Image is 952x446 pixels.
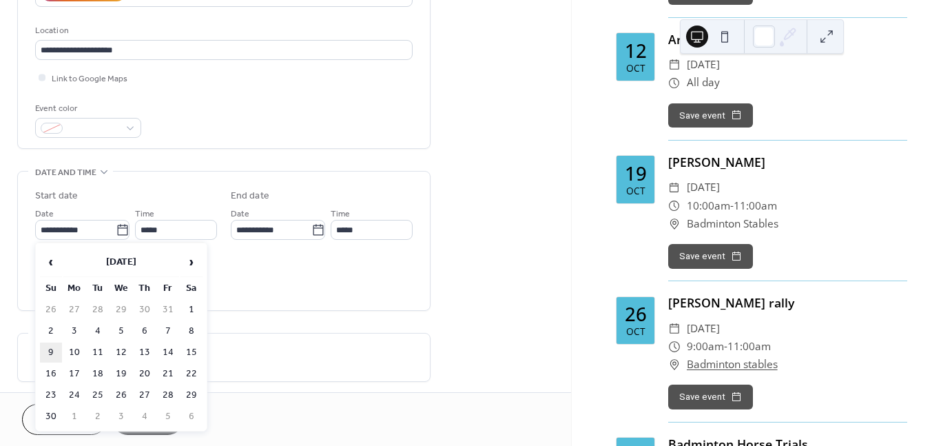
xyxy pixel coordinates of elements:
[668,197,681,215] div: ​
[180,278,203,298] th: Sa
[625,41,647,61] div: 12
[625,164,647,183] div: 19
[63,278,85,298] th: Mo
[87,407,109,427] td: 2
[668,56,681,74] div: ​
[331,207,350,221] span: Time
[687,356,778,374] a: Badminton stables
[626,186,645,196] div: Oct
[730,197,734,215] span: -
[134,321,156,341] td: 6
[668,244,753,269] button: Save event
[668,103,753,128] button: Save event
[180,364,203,384] td: 22
[110,278,132,298] th: We
[110,385,132,405] td: 26
[40,300,62,320] td: 26
[687,197,730,215] span: 10:00am
[110,407,132,427] td: 3
[87,385,109,405] td: 25
[734,197,777,215] span: 11:00am
[687,56,720,74] span: [DATE]
[134,364,156,384] td: 20
[668,320,681,338] div: ​
[157,364,179,384] td: 21
[22,404,107,435] button: Cancel
[40,364,62,384] td: 16
[668,74,681,92] div: ​
[110,343,132,363] td: 12
[87,343,109,363] td: 11
[63,247,179,277] th: [DATE]
[110,321,132,341] td: 5
[180,343,203,363] td: 15
[87,321,109,341] td: 4
[668,215,681,233] div: ​
[626,327,645,336] div: Oct
[63,300,85,320] td: 27
[157,300,179,320] td: 31
[687,338,724,356] span: 9:00am
[625,305,647,324] div: 26
[180,300,203,320] td: 1
[35,101,138,116] div: Event color
[87,278,109,298] th: Tu
[40,407,62,427] td: 30
[134,343,156,363] td: 13
[668,338,681,356] div: ​
[157,385,179,405] td: 28
[157,278,179,298] th: Fr
[40,321,62,341] td: 2
[35,189,78,203] div: Start date
[668,356,681,374] div: ​
[687,179,720,196] span: [DATE]
[52,72,127,86] span: Link to Google Maps
[134,278,156,298] th: Th
[110,364,132,384] td: 19
[40,343,62,363] td: 9
[687,74,720,92] span: All day
[110,300,132,320] td: 29
[134,300,156,320] td: 30
[180,321,203,341] td: 8
[87,364,109,384] td: 18
[41,248,61,276] span: ‹
[668,30,907,48] div: Arena Eventing qualifier
[668,385,753,409] button: Save event
[35,207,54,221] span: Date
[668,153,907,171] div: [PERSON_NAME]
[134,407,156,427] td: 4
[35,23,410,38] div: Location
[157,407,179,427] td: 5
[87,300,109,320] td: 28
[134,385,156,405] td: 27
[35,165,96,180] span: Date and time
[724,338,727,356] span: -
[180,407,203,427] td: 6
[687,320,720,338] span: [DATE]
[157,343,179,363] td: 14
[63,321,85,341] td: 3
[40,385,62,405] td: 23
[181,248,202,276] span: ›
[668,294,907,312] div: [PERSON_NAME] rally
[63,343,85,363] td: 10
[687,215,778,233] span: Badminton Stables
[63,364,85,384] td: 17
[135,207,154,221] span: Time
[231,189,269,203] div: End date
[727,338,771,356] span: 11:00am
[157,321,179,341] td: 7
[668,179,681,196] div: ​
[63,385,85,405] td: 24
[626,63,645,73] div: Oct
[63,407,85,427] td: 1
[180,385,203,405] td: 29
[231,207,249,221] span: Date
[40,278,62,298] th: Su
